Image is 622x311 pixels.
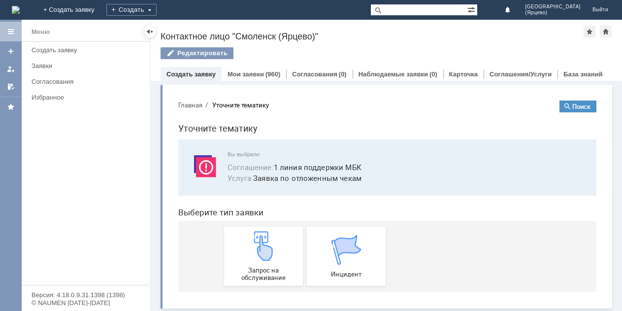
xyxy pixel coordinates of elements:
[57,80,83,90] span: Услуга :
[57,80,414,91] span: Заявка по отложенным чекам
[57,174,130,189] span: Запрос на обслуживание
[228,70,264,78] a: Мои заявки
[292,70,337,78] a: Согласования
[28,58,148,73] a: Заявки
[3,43,19,59] a: Создать заявку
[42,9,98,16] div: Уточните тематику
[32,46,144,54] div: Создать заявку
[32,300,140,306] div: © NAUMEN [DATE]-[DATE]
[584,26,595,37] div: Добавить в избранное
[57,69,103,79] span: Соглашение :
[32,26,50,38] div: Меню
[490,70,552,78] a: Соглашения/Услуги
[467,4,477,14] span: Расширенный поиск
[54,134,132,193] a: Запрос на обслуживание
[525,10,581,16] span: (Ярцево)
[161,142,191,172] img: get067d4ba7cf7247ad92597448b2db9300
[106,4,157,16] div: Создать
[265,70,280,78] div: (960)
[429,70,437,78] div: (0)
[32,292,140,298] div: Версия: 4.18.0.9.31.1398 (1398)
[32,78,144,85] div: Согласования
[12,6,20,14] img: logo
[136,134,215,193] a: Инцидент
[8,8,32,17] button: Главная
[563,70,602,78] a: База знаний
[3,61,19,77] a: Мои заявки
[3,79,19,95] a: Мои согласования
[161,32,584,41] div: Контактное лицо "Смоленск (Ярцево)"
[600,26,612,37] div: Сделать домашней страницей
[57,69,191,80] button: Соглашение:1 линия поддержки МБК
[144,26,156,37] div: Скрыть меню
[389,8,426,20] button: Поиск
[28,42,148,58] a: Создать заявку
[12,6,20,14] a: Перейти на домашнюю страницу
[139,178,212,185] span: Инцидент
[359,70,428,78] a: Наблюдаемые заявки
[166,70,216,78] a: Создать заявку
[525,4,581,10] span: [GEOGRAPHIC_DATA]
[78,138,108,168] img: get23c147a1b4124cbfa18e19f2abec5e8f
[32,62,144,69] div: Заявки
[20,59,49,88] img: svg%3E
[32,94,133,101] div: Избранное
[28,74,148,89] a: Согласования
[449,70,478,78] a: Карточка
[339,70,347,78] div: (0)
[57,59,414,65] span: Вы выбрали:
[8,29,426,43] h1: Уточните тематику
[8,115,426,125] header: Выберите тип заявки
